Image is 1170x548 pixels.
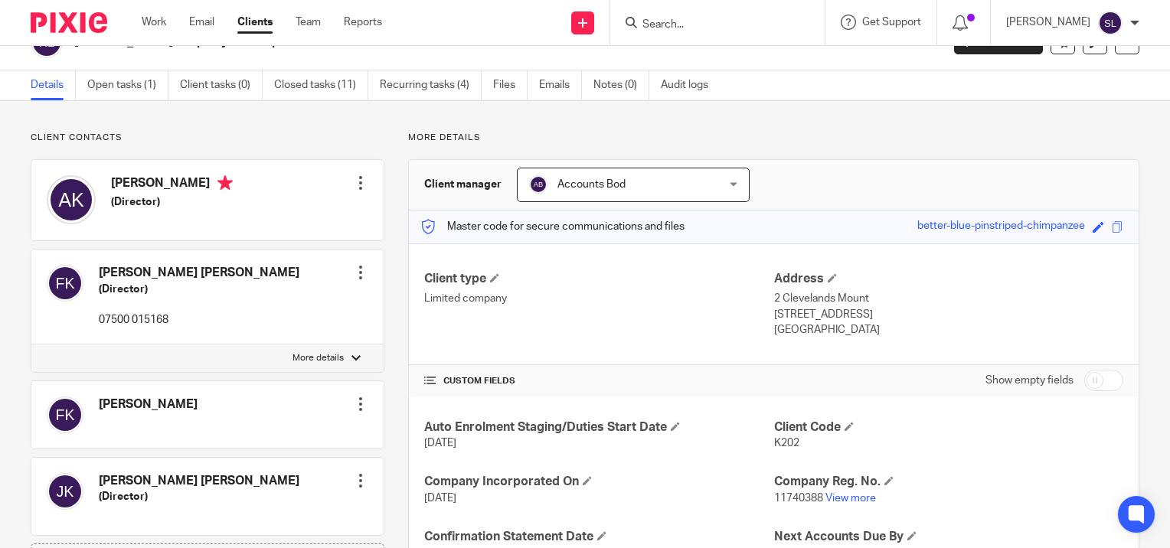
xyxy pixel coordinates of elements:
a: Clients [237,15,273,30]
h3: Client manager [424,177,502,192]
h5: (Director) [99,282,299,297]
p: Master code for secure communications and files [420,219,685,234]
h4: Client type [424,271,773,287]
span: Get Support [862,17,921,28]
a: Open tasks (1) [87,70,168,100]
h4: Address [774,271,1123,287]
a: Reports [344,15,382,30]
div: better-blue-pinstriped-chimpanzee [917,218,1085,236]
p: More details [408,132,1139,144]
p: [PERSON_NAME] [1006,15,1090,30]
h4: Next Accounts Due By [774,529,1123,545]
a: Closed tasks (11) [274,70,368,100]
img: Pixie [31,12,107,33]
img: svg%3E [47,175,96,224]
h5: (Director) [99,489,299,504]
img: svg%3E [1098,11,1123,35]
a: Team [296,15,321,30]
a: Client tasks (0) [180,70,263,100]
a: Audit logs [661,70,720,100]
h4: [PERSON_NAME] [111,175,233,194]
img: svg%3E [47,265,83,302]
p: [STREET_ADDRESS] [774,307,1123,322]
a: Details [31,70,76,100]
p: 07500 015168 [99,312,299,328]
a: Email [189,15,214,30]
a: View more [825,493,876,504]
p: [GEOGRAPHIC_DATA] [774,322,1123,338]
p: 2 Clevelands Mount [774,291,1123,306]
label: Show empty fields [985,373,1074,388]
input: Search [641,18,779,32]
span: Accounts Bod [557,179,626,190]
img: svg%3E [529,175,547,194]
img: svg%3E [47,396,83,433]
p: Client contacts [31,132,384,144]
h4: [PERSON_NAME] [99,396,198,413]
a: Emails [539,70,582,100]
span: [DATE] [424,438,456,449]
span: 11740388 [774,493,823,504]
a: Files [493,70,528,100]
img: svg%3E [47,473,83,510]
h4: Confirmation Statement Date [424,529,773,545]
h4: Company Reg. No. [774,474,1123,490]
h5: (Director) [111,194,233,210]
h4: Client Code [774,419,1123,435]
h4: [PERSON_NAME] [PERSON_NAME] [99,265,299,281]
h4: [PERSON_NAME] [PERSON_NAME] [99,473,299,489]
p: Limited company [424,291,773,306]
a: Notes (0) [593,70,649,100]
a: Recurring tasks (4) [380,70,482,100]
span: [DATE] [424,493,456,504]
h4: CUSTOM FIELDS [424,375,773,387]
p: More details [292,352,344,364]
i: Primary [217,175,233,191]
a: Work [142,15,166,30]
h4: Auto Enrolment Staging/Duties Start Date [424,419,773,435]
span: K202 [774,438,799,449]
h4: Company Incorporated On [424,474,773,490]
